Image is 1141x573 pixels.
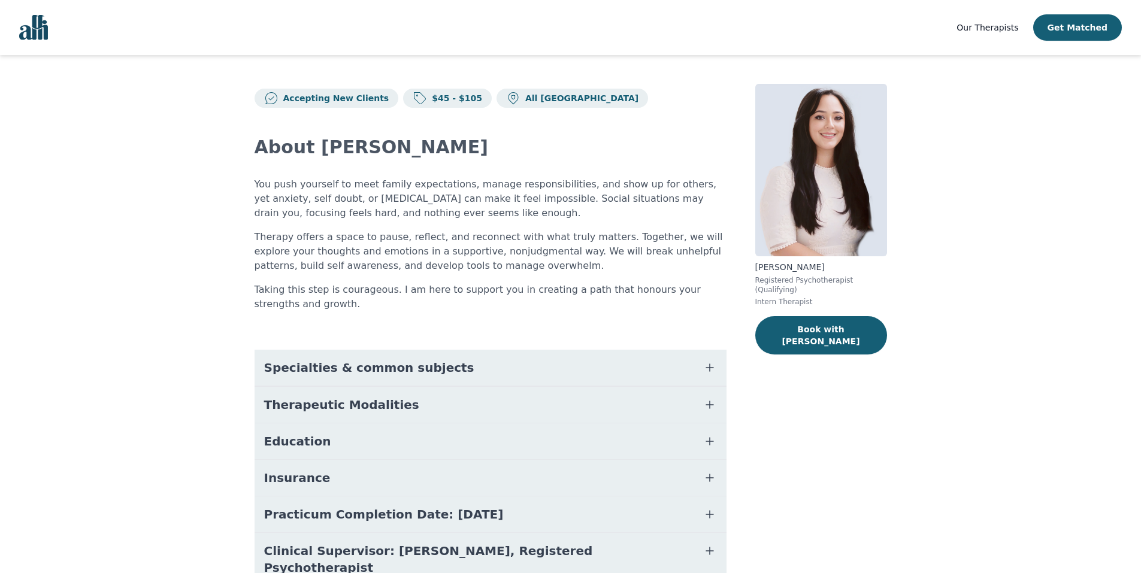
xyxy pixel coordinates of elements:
img: alli logo [19,15,48,40]
span: Education [264,433,331,450]
span: Our Therapists [957,23,1018,32]
span: Insurance [264,469,331,486]
h2: About [PERSON_NAME] [255,137,727,158]
button: Book with [PERSON_NAME] [755,316,887,354]
button: Practicum Completion Date: [DATE] [255,496,727,532]
a: Our Therapists [957,20,1018,35]
span: Therapeutic Modalities [264,396,419,413]
button: Get Matched [1033,14,1122,41]
button: Insurance [255,460,727,496]
p: $45 - $105 [427,92,482,104]
img: Gloria_Zambrano [755,84,887,256]
p: Accepting New Clients [279,92,389,104]
p: Taking this step is courageous. I am here to support you in creating a path that honours your str... [255,283,727,311]
span: Practicum Completion Date: [DATE] [264,506,504,523]
p: You push yourself to meet family expectations, manage responsibilities, and show up for others, y... [255,177,727,220]
button: Therapeutic Modalities [255,387,727,423]
p: Intern Therapist [755,297,887,307]
button: Specialties & common subjects [255,350,727,386]
span: Specialties & common subjects [264,359,474,376]
p: [PERSON_NAME] [755,261,887,273]
p: Therapy offers a space to pause, reflect, and reconnect with what truly matters. Together, we wil... [255,230,727,273]
button: Education [255,423,727,459]
p: Registered Psychotherapist (Qualifying) [755,275,887,295]
p: All [GEOGRAPHIC_DATA] [520,92,638,104]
